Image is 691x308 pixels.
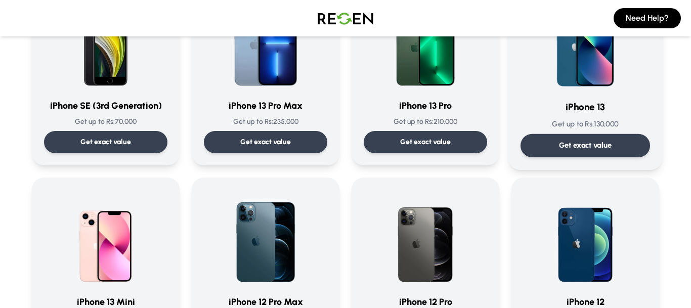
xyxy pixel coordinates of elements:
[310,4,381,32] img: Logo
[559,140,612,151] p: Get exact value
[204,99,327,113] h3: iPhone 13 Pro Max
[240,137,291,147] p: Get exact value
[217,190,314,287] img: iPhone 12 Pro Max
[400,137,451,147] p: Get exact value
[204,117,327,127] p: Get up to Rs: 235,000
[80,137,131,147] p: Get exact value
[521,119,650,129] p: Get up to Rs: 130,000
[521,100,650,115] h3: iPhone 13
[44,117,167,127] p: Get up to Rs: 70,000
[364,117,487,127] p: Get up to Rs: 210,000
[537,190,634,287] img: iPhone 12
[364,99,487,113] h3: iPhone 13 Pro
[44,99,167,113] h3: iPhone SE (3rd Generation)
[57,190,154,287] img: iPhone 13 Mini
[377,190,474,287] img: iPhone 12 Pro
[614,8,681,28] button: Need Help?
